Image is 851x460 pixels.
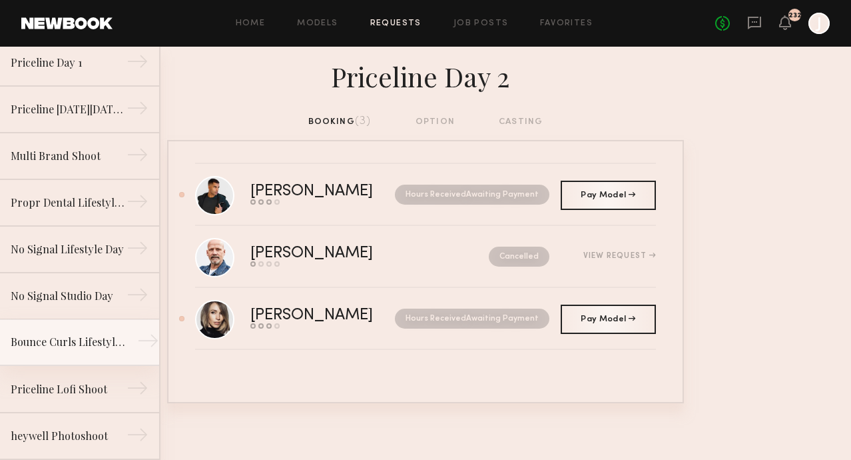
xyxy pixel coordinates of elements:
[127,144,148,171] div: →
[808,13,830,34] a: J
[581,315,635,323] span: Pay Model
[489,247,549,267] nb-request-status: Cancelled
[11,381,127,397] div: Priceline Lofi Shoot
[11,428,127,444] div: heywell Photoshoot
[195,164,656,226] a: [PERSON_NAME]Hours ReceivedAwaiting Payment
[250,246,431,261] div: [PERSON_NAME]
[540,19,593,28] a: Favorites
[127,51,148,77] div: →
[127,191,148,217] div: →
[395,309,549,329] nb-request-status: Hours Received Awaiting Payment
[137,330,159,357] div: →
[11,195,127,211] div: Propr Dental Lifestyle Shoot
[583,252,656,260] div: View Request
[250,308,384,323] div: [PERSON_NAME]
[395,185,549,205] nb-request-status: Hours Received Awaiting Payment
[297,19,338,28] a: Models
[11,148,127,164] div: Multi Brand Shoot
[11,101,127,117] div: Priceline [DATE][DATE] Social Content
[250,184,384,199] div: [PERSON_NAME]
[453,19,509,28] a: Job Posts
[127,97,148,124] div: →
[561,181,656,210] a: Pay Model
[11,241,127,257] div: No Signal Lifestyle Day
[127,377,148,404] div: →
[127,424,148,451] div: →
[581,191,635,199] span: Pay Model
[11,288,127,304] div: No Signal Studio Day
[561,305,656,334] a: Pay Model
[11,334,127,350] div: Bounce Curls Lifestyle Shoot
[195,288,656,350] a: [PERSON_NAME]Hours ReceivedAwaiting Payment
[127,284,148,311] div: →
[370,19,422,28] a: Requests
[11,55,127,71] div: Priceline Day 1
[127,237,148,264] div: →
[236,19,266,28] a: Home
[195,226,656,288] a: [PERSON_NAME]CancelledView Request
[788,12,802,19] div: 232
[167,57,684,93] div: Priceline Day 2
